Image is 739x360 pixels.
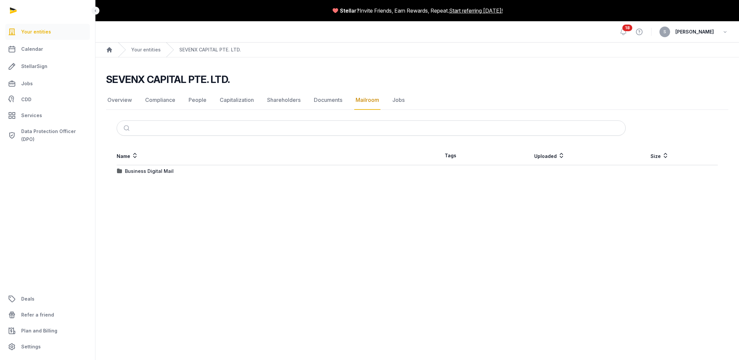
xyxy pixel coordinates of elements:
[106,91,133,110] a: Overview
[21,28,51,36] span: Your entities
[21,327,57,335] span: Plan and Billing
[5,108,90,123] a: Services
[187,91,208,110] a: People
[21,80,33,88] span: Jobs
[449,7,503,15] a: Start referring [DATE]!
[391,91,406,110] a: Jobs
[95,42,739,57] nav: Breadcrumb
[21,96,31,104] span: CDD
[484,146,615,165] th: Uploaded
[21,111,42,119] span: Services
[117,169,122,174] img: folder.svg
[675,28,714,36] span: [PERSON_NAME]
[21,311,54,319] span: Refer a friend
[706,328,739,360] iframe: Chat Widget
[5,58,90,74] a: StellarSign
[131,46,161,53] a: Your entities
[21,127,87,143] span: Data Protection Officer (DPO)
[266,91,302,110] a: Shareholders
[663,30,666,34] span: S
[218,91,255,110] a: Capitalization
[706,328,739,360] div: Chatwidget
[144,91,177,110] a: Compliance
[354,91,380,110] a: Mailroom
[21,45,43,53] span: Calendar
[21,343,41,351] span: Settings
[179,46,241,53] a: SEVENX CAPITAL PTE. LTD.
[125,168,174,175] div: Business Digital Mail
[120,121,135,135] button: Submit
[5,41,90,57] a: Calendar
[117,146,417,165] th: Name
[5,339,90,355] a: Settings
[417,146,484,165] th: Tags
[21,62,47,70] span: StellarSign
[5,307,90,323] a: Refer a friend
[5,291,90,307] a: Deals
[313,91,344,110] a: Documents
[622,25,632,31] span: 18
[21,295,34,303] span: Deals
[5,24,90,40] a: Your entities
[106,91,728,110] nav: Tabs
[5,76,90,92] a: Jobs
[659,27,670,37] button: S
[340,7,360,15] span: Stellar?
[5,125,90,146] a: Data Protection Officer (DPO)
[615,146,704,165] th: Size
[5,323,90,339] a: Plan and Billing
[5,93,90,106] a: CDD
[106,73,230,85] h2: SEVENX CAPITAL PTE. LTD.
